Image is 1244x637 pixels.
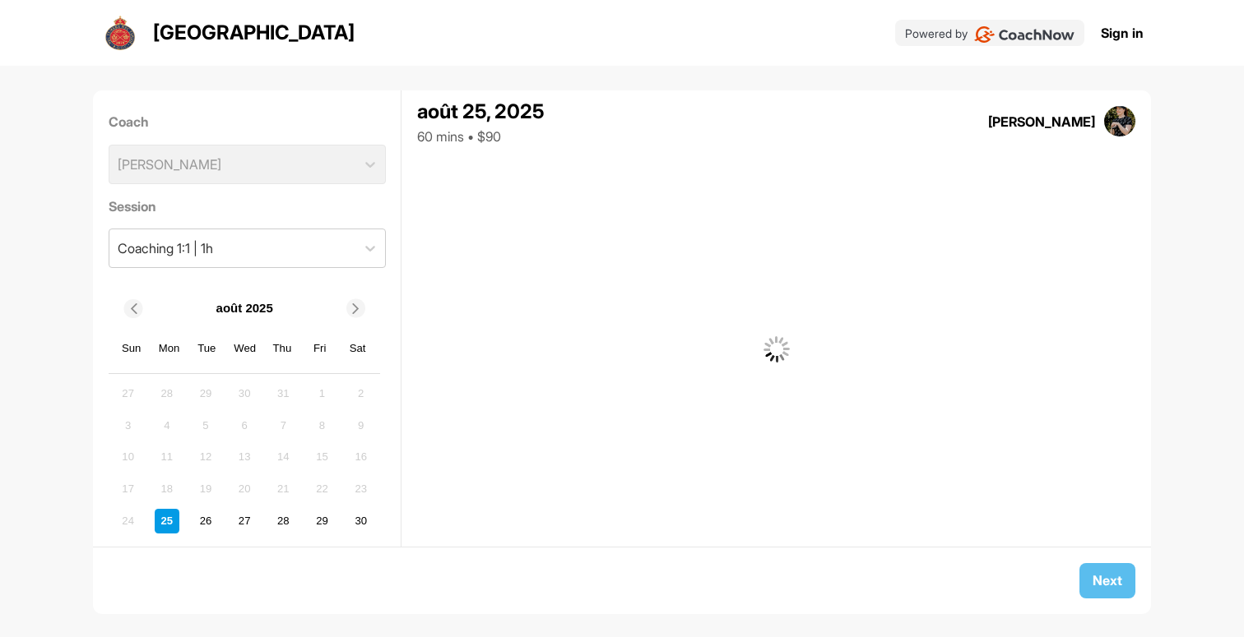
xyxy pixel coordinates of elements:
div: Choose Monday, September 1st, 2025 [155,540,179,565]
div: Not available Monday, August 4th, 2025 [155,413,179,437]
div: Not available Saturday, August 2nd, 2025 [349,381,374,406]
div: [PERSON_NAME] [988,112,1095,132]
div: Choose Sunday, August 31st, 2025 [116,540,141,565]
div: Not available Tuesday, July 29th, 2025 [193,381,218,406]
img: logo [100,13,140,53]
div: août 25, 2025 [417,97,545,127]
div: Not available Wednesday, August 6th, 2025 [232,413,257,437]
div: Choose Saturday, August 30th, 2025 [349,509,374,533]
label: Session [109,196,386,216]
div: Not available Friday, August 1st, 2025 [310,381,335,406]
div: Not available Tuesday, August 19th, 2025 [193,477,218,501]
div: Not available Sunday, August 3rd, 2025 [116,413,141,437]
div: Choose Thursday, August 28th, 2025 [271,509,295,533]
div: Wed [234,338,255,359]
div: 60 mins • $90 [417,127,545,146]
p: [GEOGRAPHIC_DATA] [153,18,355,48]
button: Next [1079,563,1135,598]
div: Not available Wednesday, July 30th, 2025 [232,381,257,406]
div: Not available Tuesday, August 5th, 2025 [193,413,218,437]
div: Coaching 1:1 | 1h [118,238,213,258]
div: Choose Tuesday, August 26th, 2025 [193,509,218,533]
div: Tue [197,338,218,359]
div: Not available Thursday, August 7th, 2025 [271,413,295,437]
div: Choose Wednesday, September 3rd, 2025 [232,540,257,565]
div: Not available Saturday, August 23rd, 2025 [349,477,374,501]
div: Not available Saturday, August 16th, 2025 [349,445,374,469]
div: Choose Thursday, September 4th, 2025 [271,540,295,565]
img: G6gVgL6ErOh57ABN0eRmCEwV0I4iEi4d8EwaPGI0tHgoAbU4EAHFLEQAh+QQFCgALACwIAA4AGAASAAAEbHDJSesaOCdk+8xg... [764,336,790,362]
div: Fri [309,338,331,359]
label: Coach [109,112,386,132]
div: Choose Monday, August 25th, 2025 [155,509,179,533]
div: month 2025-08 [114,379,375,567]
div: Choose Wednesday, August 27th, 2025 [232,509,257,533]
div: Not available Thursday, August 14th, 2025 [271,445,295,469]
div: Not available Tuesday, August 12th, 2025 [193,445,218,469]
div: Not available Sunday, July 27th, 2025 [116,381,141,406]
div: Not available Sunday, August 24th, 2025 [116,509,141,533]
a: Sign in [1101,23,1144,43]
div: Not available Sunday, August 10th, 2025 [116,445,141,469]
div: Not available Monday, July 28th, 2025 [155,381,179,406]
div: Not available Monday, August 11th, 2025 [155,445,179,469]
div: Not available Wednesday, August 20th, 2025 [232,477,257,501]
div: Not available Thursday, July 31st, 2025 [271,381,295,406]
div: Not available Friday, August 8th, 2025 [310,413,335,437]
div: Not available Friday, August 22nd, 2025 [310,477,335,501]
div: Choose Friday, August 29th, 2025 [310,509,335,533]
div: Not available Sunday, August 17th, 2025 [116,477,141,501]
img: square_370e4a164bdb62ab6022455ea7bfbda0.jpg [1104,106,1135,137]
p: Powered by [905,25,968,42]
div: Not available Monday, August 18th, 2025 [155,477,179,501]
div: Not available Wednesday, August 13th, 2025 [232,445,257,469]
div: Mon [159,338,180,359]
div: Sat [347,338,369,359]
div: Not available Thursday, August 21st, 2025 [271,477,295,501]
div: Choose Tuesday, September 2nd, 2025 [193,540,218,565]
div: Choose Saturday, September 6th, 2025 [349,540,374,565]
img: CoachNow [974,26,1075,43]
p: août 2025 [216,299,273,318]
div: Thu [272,338,293,359]
div: Choose Friday, September 5th, 2025 [310,540,335,565]
div: Not available Saturday, August 9th, 2025 [349,413,374,437]
div: Sun [121,338,142,359]
div: Not available Friday, August 15th, 2025 [310,445,335,469]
